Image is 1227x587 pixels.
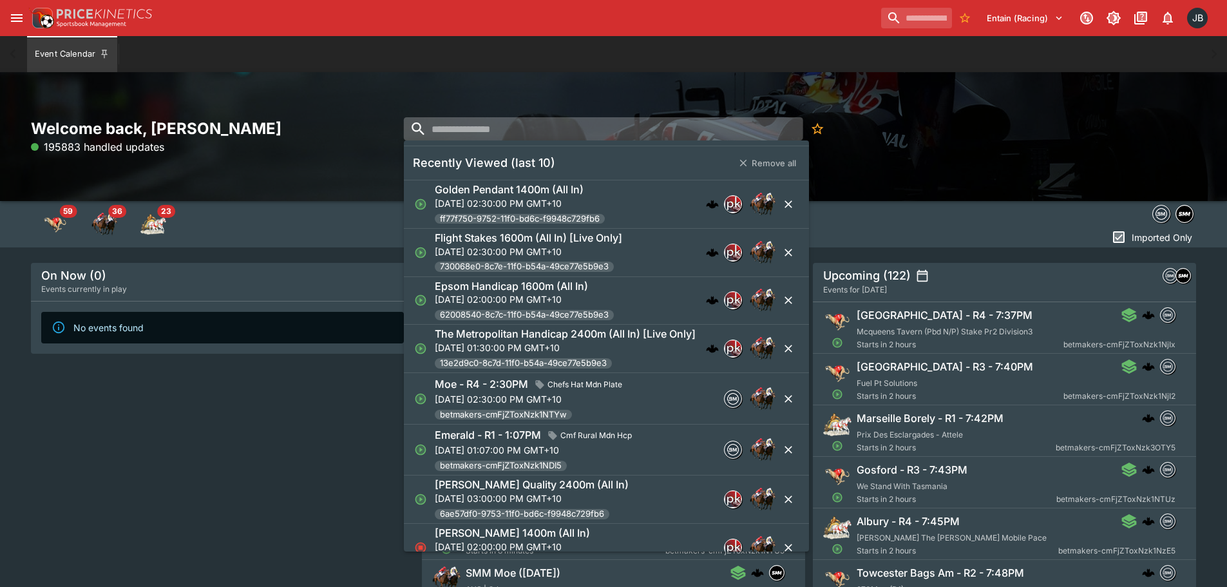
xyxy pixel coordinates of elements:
[857,515,960,528] h6: Albury - R4 - 7:45PM
[857,309,1032,322] h6: [GEOGRAPHIC_DATA] - R4 - 7:37PM
[91,211,117,237] img: horse_racing
[435,341,696,354] p: [DATE] 01:30:00 PM GMT+10
[725,539,741,556] img: pricekinetics.png
[1142,566,1155,579] img: logo-cerberus.svg
[157,205,175,218] span: 23
[725,196,741,213] img: pricekinetics.png
[823,284,887,296] span: Events for [DATE]
[1161,566,1175,580] img: betmakers.png
[857,544,1058,557] span: Starts in 2 hours
[955,8,975,28] button: No Bookmarks
[441,543,452,555] svg: Open
[108,205,126,218] span: 36
[1142,463,1155,476] div: cerberus
[43,211,68,237] div: Greyhound Racing
[857,327,1032,336] span: Mcqueens Tavern (Pbd N/P) Stake Pr2 Division3
[435,378,528,391] h6: Moe - R4 - 2:30PM
[404,117,803,140] input: search
[751,566,764,579] div: cerberus
[725,292,741,309] img: pricekinetics.png
[1142,360,1155,373] div: cerberus
[1176,269,1190,283] img: samemeetingmulti.png
[1056,441,1175,454] span: betmakers-cmFjZToxNzk3OTY5
[31,119,414,139] h2: Welcome back, [PERSON_NAME]
[1132,231,1192,244] p: Imported Only
[1142,566,1155,579] div: cerberus
[724,340,742,358] div: pricekinetics
[414,198,427,211] svg: Open
[857,481,947,491] span: We Stand With Tasmania
[832,440,843,452] svg: Open
[823,307,851,336] img: greyhound_racing.png
[706,246,719,259] img: logo-cerberus.svg
[1142,412,1155,425] img: logo-cerberus.svg
[59,205,77,218] span: 59
[1152,205,1170,223] div: betmakers
[31,139,164,155] p: 195883 handled updates
[1187,8,1208,28] div: Josh Brown
[857,378,917,388] span: Fuel Pt Solutions
[435,357,612,370] span: 13e2d9c0-8c7d-11f0-b54a-49ce77e5b9e3
[1107,227,1196,247] button: Imported Only
[706,342,719,355] img: logo-cerberus.svg
[731,153,804,173] button: Remove all
[414,294,427,307] svg: Open
[979,8,1071,28] button: Select Tenant
[414,493,427,506] svg: Open
[435,280,588,293] h6: Epsom Handicap 1600m (All In)
[31,201,178,247] div: Event type filters
[1058,544,1175,557] span: betmakers-cmFjZToxNzk1NzE5
[769,565,785,581] div: samemeetingmulti
[414,246,427,259] svg: Open
[57,9,152,19] img: PriceKinetics
[857,463,967,477] h6: Gosford - R3 - 7:43PM
[1102,6,1125,30] button: Toggle light/dark mode
[435,245,622,258] p: [DATE] 02:30:00 PM GMT+10
[823,410,851,439] img: harness_racing.png
[706,342,719,355] div: cerberus
[823,514,851,542] img: harness_racing.png
[706,246,719,259] div: cerberus
[857,390,1063,403] span: Starts in 2 hours
[435,293,614,306] p: [DATE] 02:00:00 PM GMT+10
[435,540,609,553] p: [DATE] 02:00:00 PM GMT+10
[725,340,741,357] img: pricekinetics.png
[1160,514,1175,529] div: betmakers
[832,543,843,555] svg: Open
[1142,515,1155,528] div: cerberus
[1150,201,1196,227] div: Event type filters
[706,294,719,307] img: logo-cerberus.svg
[140,211,166,237] img: harness_racing
[725,390,741,407] img: betmakers.png
[435,213,605,226] span: ff77f750-9752-11f0-bd6c-f9948c729fb6
[435,428,541,442] h6: Emerald - R1 - 1:07PM
[750,437,775,463] img: horse_racing.png
[1175,268,1191,284] div: samemeetingmulti
[435,409,572,421] span: betmakers-cmFjZToxNzk1NTYw
[1142,360,1155,373] img: logo-cerberus.svg
[1160,462,1175,477] div: betmakers
[706,294,719,307] div: cerberus
[435,526,590,540] h6: [PERSON_NAME] 1400m (All In)
[1183,4,1212,32] button: Josh Brown
[1075,6,1098,30] button: Connected to PK
[725,244,741,261] img: pricekinetics.png
[1129,6,1152,30] button: Documentation
[823,268,911,283] h5: Upcoming (122)
[857,441,1056,454] span: Starts in 2 hours
[750,386,775,412] img: horse_racing.png
[435,327,696,341] h6: The Metropolitan Handicap 2400m (All In) [Live Only]
[725,441,741,458] img: betmakers.png
[750,240,775,265] img: horse_racing.png
[750,535,775,561] img: horse_racing.png
[857,412,1003,425] h6: Marseille Borely - R1 - 7:42PM
[706,198,719,211] div: cerberus
[1153,206,1170,222] img: betmakers.png
[857,533,1047,543] span: [PERSON_NAME] The [PERSON_NAME] Mobile Pace
[414,392,427,405] svg: Open
[750,287,775,313] img: horse_racing.png
[706,198,719,211] img: logo-cerberus.svg
[435,478,629,492] h6: [PERSON_NAME] Quality 2400m (All In)
[724,490,742,508] div: pricekinetics
[1163,268,1178,284] div: betmakers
